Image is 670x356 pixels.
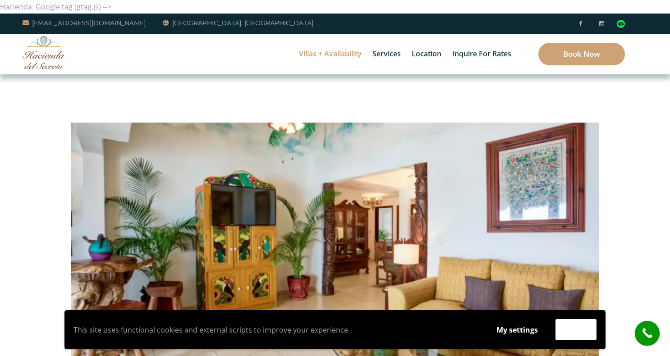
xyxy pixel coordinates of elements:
a: call [635,321,660,346]
a: [GEOGRAPHIC_DATA], [GEOGRAPHIC_DATA] [163,18,313,28]
a: [EMAIL_ADDRESS][DOMAIN_NAME] [23,18,146,28]
img: Tripadvisor_logomark.svg [617,20,625,28]
button: Accept [555,319,597,340]
p: This site uses functional cookies and external scripts to improve your experience. [73,323,479,337]
a: Inquire for Rates [448,34,516,74]
button: My settings [488,319,546,340]
i: call [637,323,657,343]
img: Awesome Logo [23,36,65,69]
a: Location [407,34,446,74]
a: Book Now [538,43,625,65]
div: Read traveler reviews on Tripadvisor [617,20,625,28]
